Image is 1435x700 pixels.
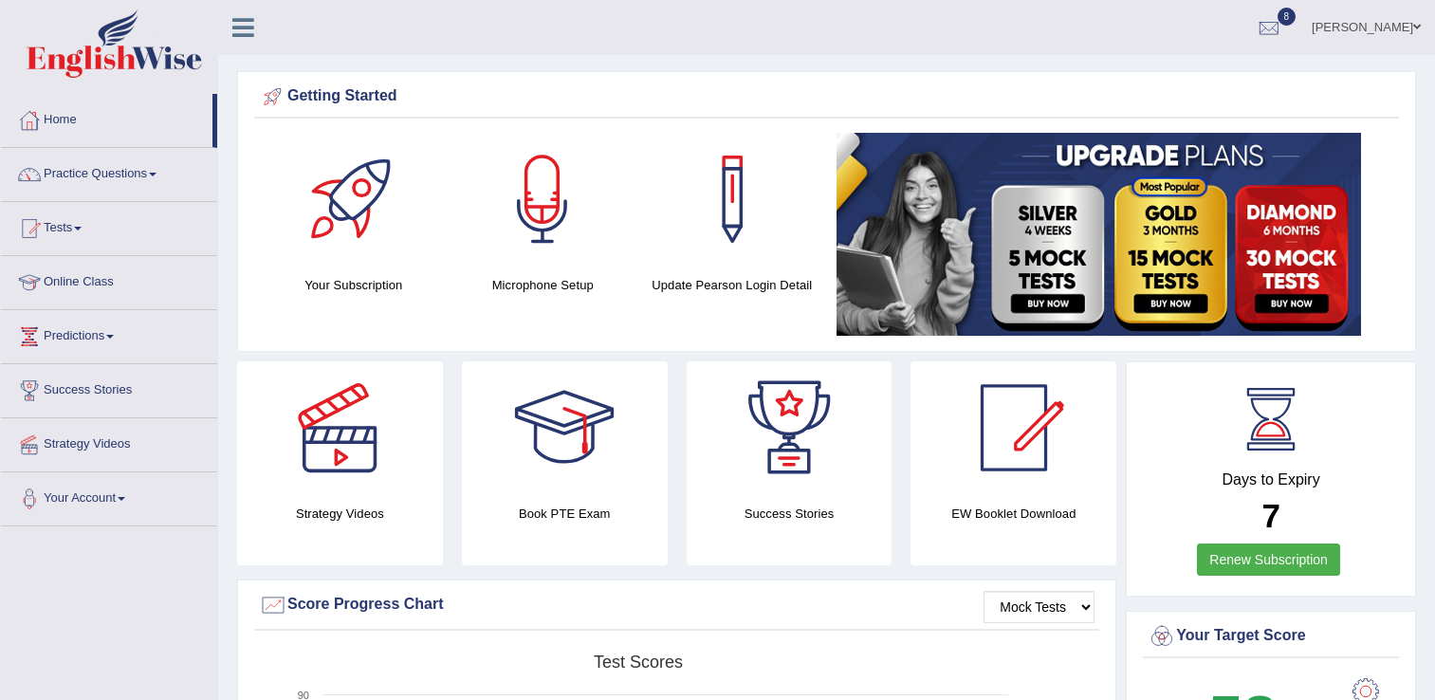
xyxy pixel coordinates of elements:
[1261,497,1279,534] b: 7
[1,364,217,412] a: Success Stories
[1197,543,1340,576] a: Renew Subscription
[259,83,1394,111] div: Getting Started
[458,275,629,295] h4: Microphone Setup
[647,275,818,295] h4: Update Pearson Login Detail
[1,256,217,304] a: Online Class
[1148,622,1394,651] div: Your Target Score
[1,472,217,520] a: Your Account
[259,591,1095,619] div: Score Progress Chart
[1278,8,1297,26] span: 8
[1,418,217,466] a: Strategy Videos
[1,202,217,249] a: Tests
[237,504,443,524] h4: Strategy Videos
[837,133,1361,336] img: small5.jpg
[1,148,217,195] a: Practice Questions
[594,653,683,672] tspan: Test scores
[1148,471,1394,488] h4: Days to Expiry
[268,275,439,295] h4: Your Subscription
[911,504,1116,524] h4: EW Booklet Download
[1,94,212,141] a: Home
[1,310,217,358] a: Predictions
[687,504,892,524] h4: Success Stories
[462,504,668,524] h4: Book PTE Exam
